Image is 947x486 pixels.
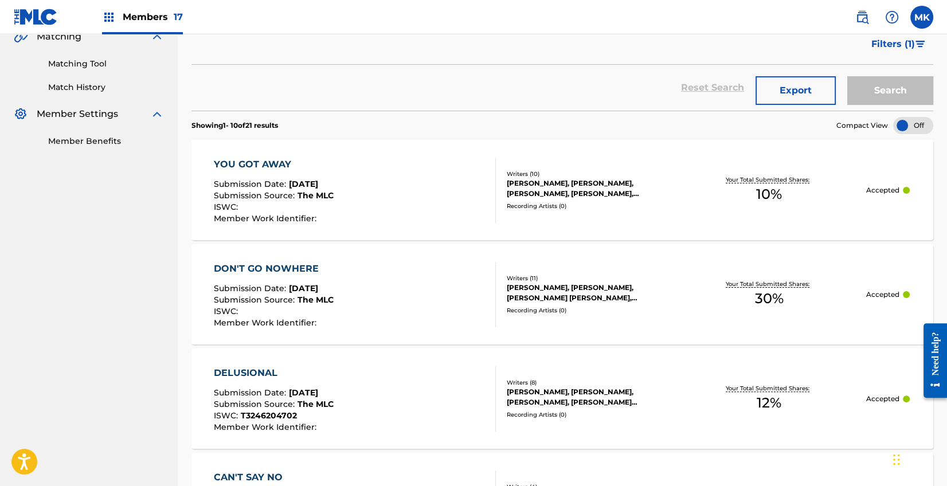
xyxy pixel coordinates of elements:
iframe: Resource Center [915,315,947,407]
div: [PERSON_NAME], [PERSON_NAME], [PERSON_NAME], [PERSON_NAME], [PERSON_NAME], [PERSON_NAME], [PERSON... [507,178,672,199]
span: Filters ( 1 ) [871,37,915,51]
a: Matching Tool [48,58,164,70]
button: Filters (1) [864,30,933,58]
span: ISWC : [214,306,241,316]
a: Match History [48,81,164,93]
div: DELUSIONAL [214,366,334,380]
span: [DATE] [289,179,318,189]
span: Member Settings [37,107,118,121]
div: [PERSON_NAME], [PERSON_NAME], [PERSON_NAME], [PERSON_NAME] [PERSON_NAME], [PERSON_NAME], [PERSON_... [507,387,672,407]
img: help [885,10,899,24]
img: filter [915,41,925,48]
span: Submission Date : [214,283,289,293]
img: expand [150,107,164,121]
p: Accepted [866,185,899,195]
img: expand [150,30,164,44]
span: 10 % [756,184,782,205]
div: Recording Artists ( 0 ) [507,202,672,210]
p: Accepted [866,289,899,300]
p: Your Total Submitted Shares: [726,175,812,184]
p: Your Total Submitted Shares: [726,384,812,393]
div: Help [881,6,903,29]
span: Submission Date : [214,179,289,189]
span: Submission Source : [214,399,298,409]
span: The MLC [298,295,334,305]
img: Member Settings [14,107,28,121]
span: 30 % [755,288,784,309]
span: [DATE] [289,283,318,293]
img: search [855,10,869,24]
p: Your Total Submitted Shares: [726,280,812,288]
a: YOU GOT AWAYSubmission Date:[DATE]Submission Source:The MLCISWC:Member Work Identifier:Writers (1... [191,140,933,240]
img: MLC Logo [14,9,58,25]
span: Compact View [836,120,888,131]
div: Writers ( 8 ) [507,378,672,387]
span: Member Work Identifier : [214,422,319,432]
p: Showing 1 - 10 of 21 results [191,120,278,131]
div: Drag [893,442,900,477]
a: DON'T GO NOWHERESubmission Date:[DATE]Submission Source:The MLCISWC:Member Work Identifier:Writer... [191,244,933,344]
div: [PERSON_NAME], [PERSON_NAME], [PERSON_NAME] [PERSON_NAME], [PERSON_NAME], [PERSON_NAME], [PERSON_... [507,283,672,303]
span: ISWC : [214,410,241,421]
span: 12 % [757,393,781,413]
div: DON'T GO NOWHERE [214,262,334,276]
span: The MLC [298,399,334,409]
a: Member Benefits [48,135,164,147]
img: Matching [14,30,28,44]
div: Recording Artists ( 0 ) [507,306,672,315]
span: Submission Date : [214,387,289,398]
div: Recording Artists ( 0 ) [507,410,672,419]
span: Members [123,10,183,23]
span: Member Work Identifier : [214,318,319,328]
div: User Menu [910,6,933,29]
p: Accepted [866,394,899,404]
span: ISWC : [214,202,241,212]
div: CAN'T SAY NO [214,471,334,484]
a: Public Search [851,6,874,29]
div: Writers ( 10 ) [507,170,672,178]
span: Submission Source : [214,295,298,305]
span: Member Work Identifier : [214,213,319,224]
div: YOU GOT AWAY [214,158,334,171]
span: Matching [37,30,81,44]
div: Writers ( 11 ) [507,274,672,283]
img: Top Rightsholders [102,10,116,24]
span: Submission Source : [214,190,298,201]
span: T3246204702 [241,410,297,421]
iframe: Chat Widget [890,431,947,486]
span: The MLC [298,190,334,201]
a: DELUSIONALSubmission Date:[DATE]Submission Source:The MLCISWC:T3246204702Member Work Identifier:W... [191,348,933,449]
span: 17 [174,11,183,22]
span: [DATE] [289,387,318,398]
button: Export [756,76,836,105]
